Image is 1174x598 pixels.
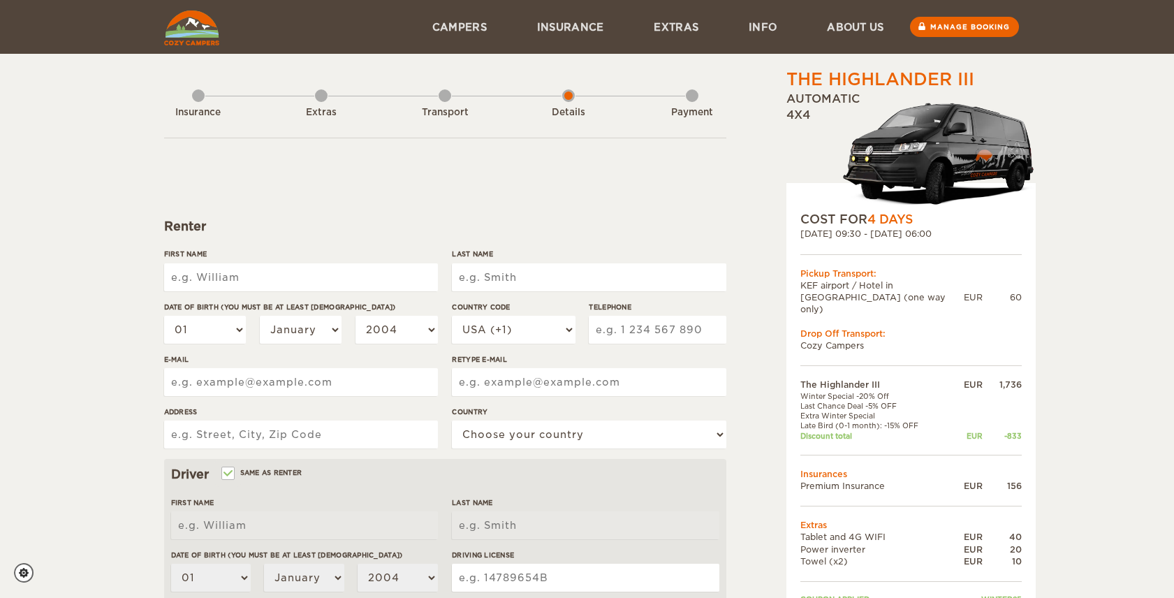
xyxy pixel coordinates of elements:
[964,291,983,303] div: EUR
[800,379,949,391] td: The Highlander III
[164,10,219,45] img: Cozy Campers
[800,531,949,543] td: Tablet and 4G WIFI
[452,368,726,396] input: e.g. example@example.com
[452,564,719,592] input: e.g. 14789654B
[800,328,1022,340] div: Drop Off Transport:
[452,511,719,539] input: e.g. Smith
[164,407,438,417] label: Address
[983,480,1022,492] div: 156
[452,407,726,417] label: Country
[171,511,438,539] input: e.g. William
[948,431,982,441] div: EUR
[223,470,232,479] input: Same as renter
[800,555,949,567] td: Towel (x2)
[452,354,726,365] label: Retype E-mail
[164,354,438,365] label: E-mail
[948,531,982,543] div: EUR
[530,106,607,119] div: Details
[223,466,302,479] label: Same as renter
[164,249,438,259] label: First Name
[452,263,726,291] input: e.g. Smith
[800,279,964,315] td: KEF airport / Hotel in [GEOGRAPHIC_DATA] (one way only)
[983,379,1022,391] div: 1,736
[948,379,982,391] div: EUR
[800,411,949,421] td: Extra Winter Special
[800,431,949,441] td: Discount total
[800,468,1022,480] td: Insurances
[800,268,1022,279] div: Pickup Transport:
[589,316,726,344] input: e.g. 1 234 567 890
[452,249,726,259] label: Last Name
[171,466,719,483] div: Driver
[800,340,1022,351] td: Cozy Campers
[910,17,1019,37] a: Manage booking
[983,555,1022,567] div: 10
[283,106,360,119] div: Extras
[452,302,575,312] label: Country Code
[164,302,438,312] label: Date of birth (You must be at least [DEMOGRAPHIC_DATA])
[452,550,719,560] label: Driving License
[160,106,237,119] div: Insurance
[800,211,1022,228] div: COST FOR
[800,391,949,401] td: Winter Special -20% Off
[786,92,1036,211] div: Automatic 4x4
[800,480,949,492] td: Premium Insurance
[800,228,1022,240] div: [DATE] 09:30 - [DATE] 06:00
[948,555,982,567] div: EUR
[786,68,974,92] div: The Highlander III
[164,421,438,449] input: e.g. Street, City, Zip Code
[842,96,1036,211] img: stor-langur-4.png
[452,497,719,508] label: Last Name
[171,497,438,508] label: First Name
[14,563,43,583] a: Cookie settings
[171,550,438,560] label: Date of birth (You must be at least [DEMOGRAPHIC_DATA])
[164,368,438,396] input: e.g. example@example.com
[164,263,438,291] input: e.g. William
[800,421,949,430] td: Late Bird (0-1 month): -15% OFF
[654,106,731,119] div: Payment
[948,480,982,492] div: EUR
[867,212,913,226] span: 4 Days
[800,544,949,555] td: Power inverter
[983,431,1022,441] div: -833
[800,519,1022,531] td: Extras
[948,544,982,555] div: EUR
[164,218,726,235] div: Renter
[983,531,1022,543] div: 40
[800,401,949,411] td: Last Chance Deal -5% OFF
[983,544,1022,555] div: 20
[589,302,726,312] label: Telephone
[406,106,483,119] div: Transport
[983,291,1022,303] div: 60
